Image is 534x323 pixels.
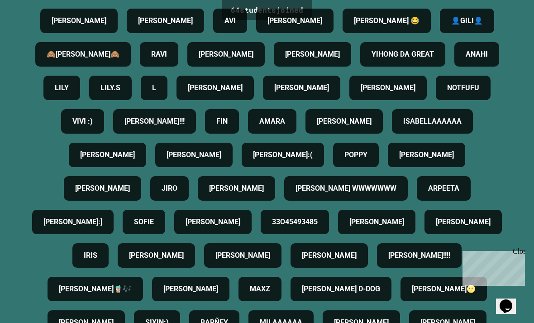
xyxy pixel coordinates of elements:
h4: ARPEETA [428,183,459,194]
h4: [PERSON_NAME] [302,250,357,261]
h4: [PERSON_NAME]!!! [124,116,185,127]
h4: [PERSON_NAME]:] [43,217,102,227]
h4: [PERSON_NAME] [163,284,218,294]
h4: 👤GILI👤 [451,15,483,26]
iframe: chat widget [496,287,525,314]
h4: [PERSON_NAME]🧋🎶 [59,284,132,294]
h4: [PERSON_NAME] [138,15,193,26]
h4: POPPY [344,149,367,160]
h4: NOTFUFU [447,82,479,93]
h4: [PERSON_NAME] [186,217,240,227]
h4: VIVI :) [72,116,93,127]
h4: ISABELLAAAAAA [403,116,462,127]
div: Chat with us now!Close [4,4,62,58]
h4: AMARA [259,116,285,127]
h4: [PERSON_NAME] [215,250,270,261]
h4: SOFIE [134,217,154,227]
h4: FIN [216,116,228,127]
h4: [PERSON_NAME] [361,82,415,93]
h4: [PERSON_NAME]!!!! [388,250,450,261]
h4: IRIS [84,250,97,261]
h4: [PERSON_NAME] [52,15,106,26]
h4: AVI [224,15,236,26]
h4: LILY.S [100,82,120,93]
h4: [PERSON_NAME] [267,15,322,26]
h4: [PERSON_NAME] [80,149,135,160]
h4: [PERSON_NAME]🌝 [412,284,476,294]
h4: [PERSON_NAME] 😂 [354,15,420,26]
h4: [PERSON_NAME] [274,82,329,93]
h4: 🙈[PERSON_NAME]🙈 [47,49,119,60]
h4: RAVI [151,49,167,60]
h4: JIRO [162,183,177,194]
h4: [PERSON_NAME] D-DOG [302,284,380,294]
h4: L [152,82,156,93]
h4: MAXZ [250,284,270,294]
h4: [PERSON_NAME] [209,183,264,194]
h4: YIHONG DA GREAT [372,49,434,60]
h4: [PERSON_NAME] [167,149,221,160]
h4: [PERSON_NAME]:( [253,149,313,160]
h4: 33O45493485 [272,217,318,227]
h4: LILY [55,82,69,93]
h4: ANAHI [466,49,488,60]
h4: [PERSON_NAME] [199,49,253,60]
h4: [PERSON_NAME] [349,217,404,227]
h4: [PERSON_NAME] [285,49,340,60]
h4: [PERSON_NAME] WWWWWWW [296,183,396,194]
h4: [PERSON_NAME] [75,183,130,194]
h4: [PERSON_NAME] [129,250,184,261]
h4: [PERSON_NAME] [399,149,454,160]
iframe: chat widget [459,247,525,286]
h4: [PERSON_NAME] [436,217,491,227]
h4: [PERSON_NAME] [317,116,372,127]
h4: [PERSON_NAME] [188,82,243,93]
